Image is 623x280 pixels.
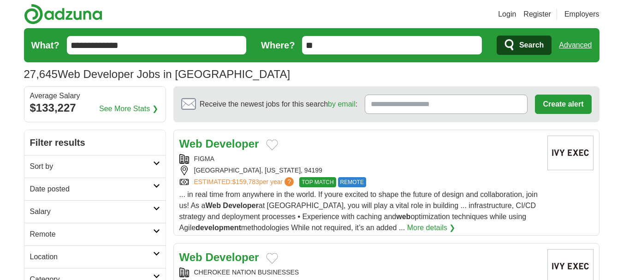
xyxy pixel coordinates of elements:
h2: Location [30,251,153,262]
div: CHEROKEE NATION BUSINESSES [179,268,540,277]
a: Advanced [559,36,592,54]
a: Register [523,9,551,20]
strong: Developer [223,202,258,209]
strong: Developer [205,251,259,263]
h2: Filter results [24,130,166,155]
a: Employers [564,9,599,20]
h2: Remote [30,229,153,240]
a: Web Developer [179,137,259,150]
span: $159,783 [232,178,259,185]
strong: web [396,213,410,220]
strong: Developer [205,137,259,150]
span: 27,645 [24,66,58,83]
span: REMOTE [338,177,366,187]
a: More details ❯ [407,222,456,233]
img: Company logo [547,136,593,170]
label: What? [31,38,59,52]
label: Where? [261,38,295,52]
h1: Web Developer Jobs in [GEOGRAPHIC_DATA] [24,68,291,80]
div: FIGMA [179,154,540,164]
a: Web Developer [179,251,259,263]
a: Remote [24,223,166,245]
a: See More Stats ❯ [99,103,158,114]
a: by email [328,100,356,108]
a: Location [24,245,166,268]
h2: Salary [30,206,153,217]
span: TOP MATCH [299,177,336,187]
strong: Web [205,202,220,209]
button: Create alert [535,95,591,114]
button: Add to favorite jobs [266,139,278,150]
h2: Sort by [30,161,153,172]
span: ? [285,177,294,186]
a: ESTIMATED:$159,783per year? [194,177,296,187]
strong: development [196,224,241,232]
span: Search [519,36,544,54]
div: [GEOGRAPHIC_DATA], [US_STATE], 94199 [179,166,540,175]
a: Date posted [24,178,166,200]
strong: Web [179,137,202,150]
button: Add to favorite jobs [266,253,278,264]
div: Average Salary [30,92,160,100]
span: ... in real time from anywhere in the world. If youre excited to shape the future of design and c... [179,191,538,232]
a: Login [498,9,516,20]
span: Receive the newest jobs for this search : [200,99,357,110]
strong: Web [179,251,202,263]
a: Sort by [24,155,166,178]
div: $133,227 [30,100,160,116]
img: Adzuna logo [24,4,102,24]
h2: Date posted [30,184,153,195]
button: Search [497,36,552,55]
a: Salary [24,200,166,223]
